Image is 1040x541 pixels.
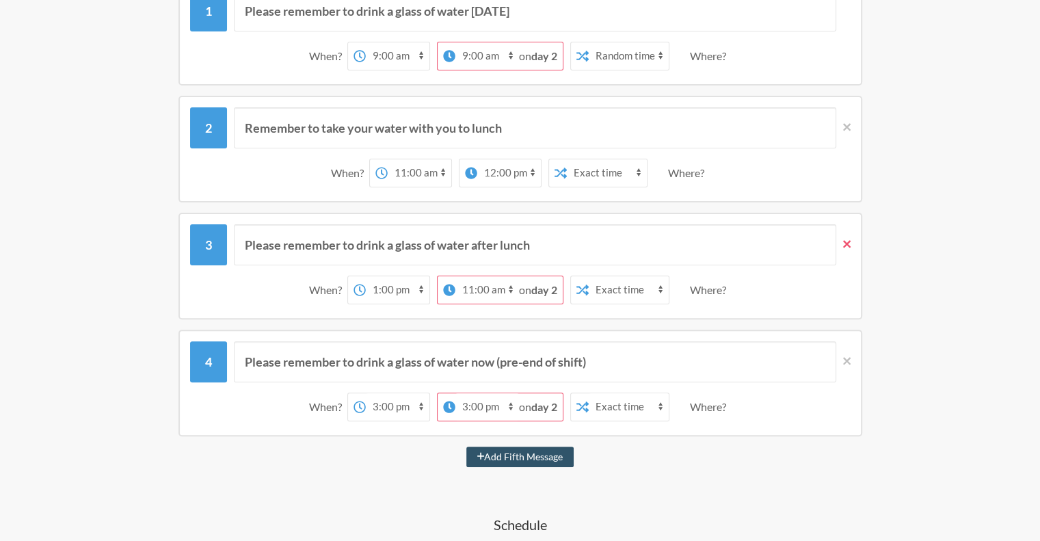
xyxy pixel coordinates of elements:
[309,276,347,304] div: When?
[531,283,557,296] strong: day 2
[531,400,557,413] strong: day 2
[519,49,557,62] span: on
[234,107,836,148] input: Message
[690,276,732,304] div: Where?
[531,49,557,62] strong: day 2
[466,447,574,467] button: Add Fifth Message
[690,42,732,70] div: Where?
[309,393,347,421] div: When?
[234,341,836,382] input: Message
[234,224,836,265] input: Message
[124,515,917,534] h4: Schedule
[309,42,347,70] div: When?
[690,393,732,421] div: Where?
[519,400,557,413] span: on
[331,159,369,187] div: When?
[668,159,710,187] div: Where?
[519,283,557,296] span: on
